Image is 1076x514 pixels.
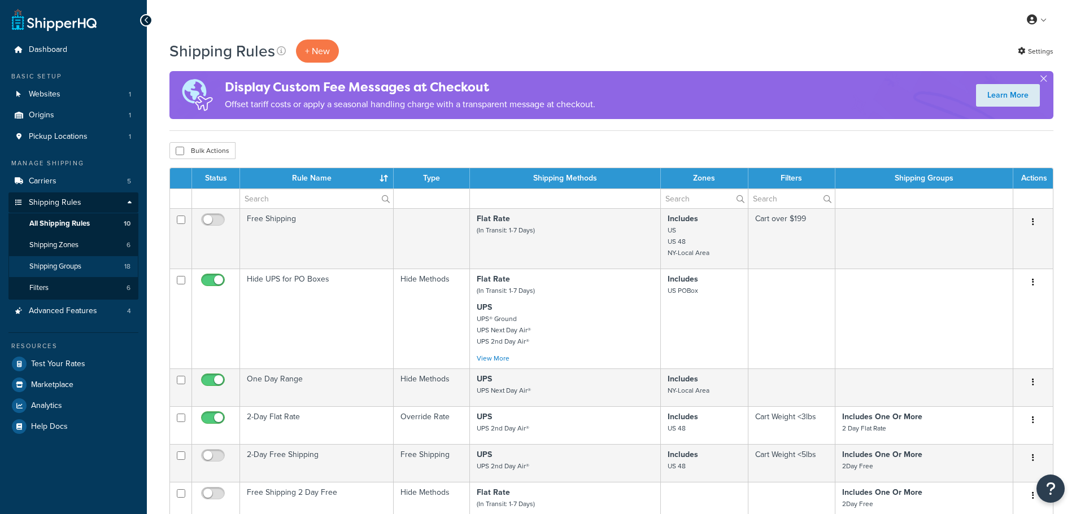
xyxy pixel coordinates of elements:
a: All Shipping Rules 10 [8,213,138,234]
a: Pickup Locations 1 [8,126,138,147]
strong: Flat Rate [477,273,510,285]
small: 2Day Free [842,499,873,509]
a: Shipping Zones 6 [8,235,138,256]
input: Search [661,189,748,208]
small: (In Transit: 1-7 Days) [477,499,535,509]
strong: UPS [477,411,492,423]
p: + New [296,39,339,63]
a: Dashboard [8,39,138,60]
td: 2-Day Free Shipping [240,444,394,482]
span: 18 [124,262,130,271]
span: Shipping Rules [29,198,81,208]
li: Advanced Features [8,301,138,322]
a: Test Your Rates [8,354,138,374]
span: 4 [127,306,131,316]
a: View More [477,353,509,363]
span: Shipping Zones [29,240,79,250]
strong: Includes [668,449,698,460]
small: US 48 [668,461,686,471]
span: Websites [29,90,60,99]
strong: Includes One Or More [842,411,922,423]
td: Hide Methods [394,368,470,406]
h1: Shipping Rules [169,40,275,62]
h4: Display Custom Fee Messages at Checkout [225,78,595,96]
span: 5 [127,177,131,186]
li: Origins [8,105,138,126]
a: Origins 1 [8,105,138,126]
li: Pickup Locations [8,126,138,147]
span: 1 [129,90,131,99]
td: 2-Day Flat Rate [240,406,394,444]
a: Help Docs [8,416,138,437]
small: (In Transit: 1-7 Days) [477,285,535,296]
button: Open Resource Center [1036,475,1065,503]
small: UPS 2nd Day Air® [477,461,529,471]
strong: Flat Rate [477,486,510,498]
strong: Includes [668,213,698,225]
span: Help Docs [31,422,68,432]
span: 10 [124,219,130,229]
td: Free Shipping [394,444,470,482]
span: Analytics [31,401,62,411]
a: Shipping Rules [8,192,138,213]
span: 1 [129,132,131,142]
strong: Includes One Or More [842,449,922,460]
td: Hide UPS for PO Boxes [240,269,394,368]
li: Carriers [8,171,138,192]
li: Shipping Groups [8,256,138,277]
small: UPS Next Day Air® [477,385,531,396]
span: Origins [29,111,54,120]
span: All Shipping Rules [29,219,90,229]
th: Actions [1013,168,1053,188]
small: UPS 2nd Day Air® [477,423,529,433]
a: Carriers 5 [8,171,138,192]
th: Filters [748,168,835,188]
strong: UPS [477,301,492,313]
a: Analytics [8,396,138,416]
a: Shipping Groups 18 [8,256,138,277]
span: Dashboard [29,45,67,55]
li: Filters [8,278,138,298]
a: ShipperHQ Home [12,8,97,31]
small: 2Day Free [842,461,873,471]
li: Shipping Zones [8,235,138,256]
span: Shipping Groups [29,262,81,271]
span: 1 [129,111,131,120]
span: 6 [127,283,130,293]
a: Advanced Features 4 [8,301,138,322]
small: (In Transit: 1-7 Days) [477,225,535,235]
input: Search [240,189,393,208]
strong: UPS [477,449,492,460]
div: Resources [8,341,138,351]
small: NY-Local Area [668,385,709,396]
td: Override Rate [394,406,470,444]
img: duties-banner-06bc72dcb5fe05cb3f9472aba00be2ae8eb53ab6f0d8bb03d382ba314ac3c341.png [169,71,225,119]
a: Filters 6 [8,278,138,298]
a: Websites 1 [8,84,138,105]
a: Settings [1018,43,1053,59]
td: Cart over $199 [748,208,835,269]
a: Marketplace [8,375,138,395]
strong: UPS [477,373,492,385]
small: US US 48 NY-Local Area [668,225,709,258]
td: One Day Range [240,368,394,406]
input: Search [748,189,835,208]
small: US 48 [668,423,686,433]
strong: Flat Rate [477,213,510,225]
div: Manage Shipping [8,159,138,168]
span: Pickup Locations [29,132,88,142]
li: Websites [8,84,138,105]
th: Shipping Groups [835,168,1013,188]
span: Marketplace [31,380,73,390]
p: Offset tariff costs or apply a seasonal handling charge with a transparent message at checkout. [225,96,595,112]
strong: Includes [668,273,698,285]
span: Test Your Rates [31,359,85,369]
td: Cart Weight <5lbs [748,444,835,482]
div: Basic Setup [8,72,138,81]
th: Rule Name : activate to sort column ascending [240,168,394,188]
